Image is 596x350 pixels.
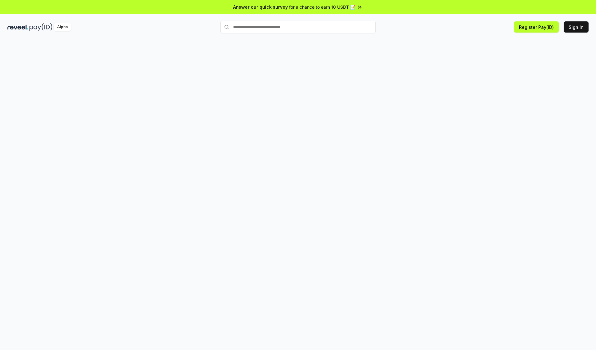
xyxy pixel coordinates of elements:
span: Answer our quick survey [233,4,288,10]
button: Sign In [564,21,589,33]
div: Alpha [54,23,71,31]
button: Register Pay(ID) [514,21,559,33]
span: for a chance to earn 10 USDT 📝 [289,4,355,10]
img: pay_id [29,23,52,31]
img: reveel_dark [7,23,28,31]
